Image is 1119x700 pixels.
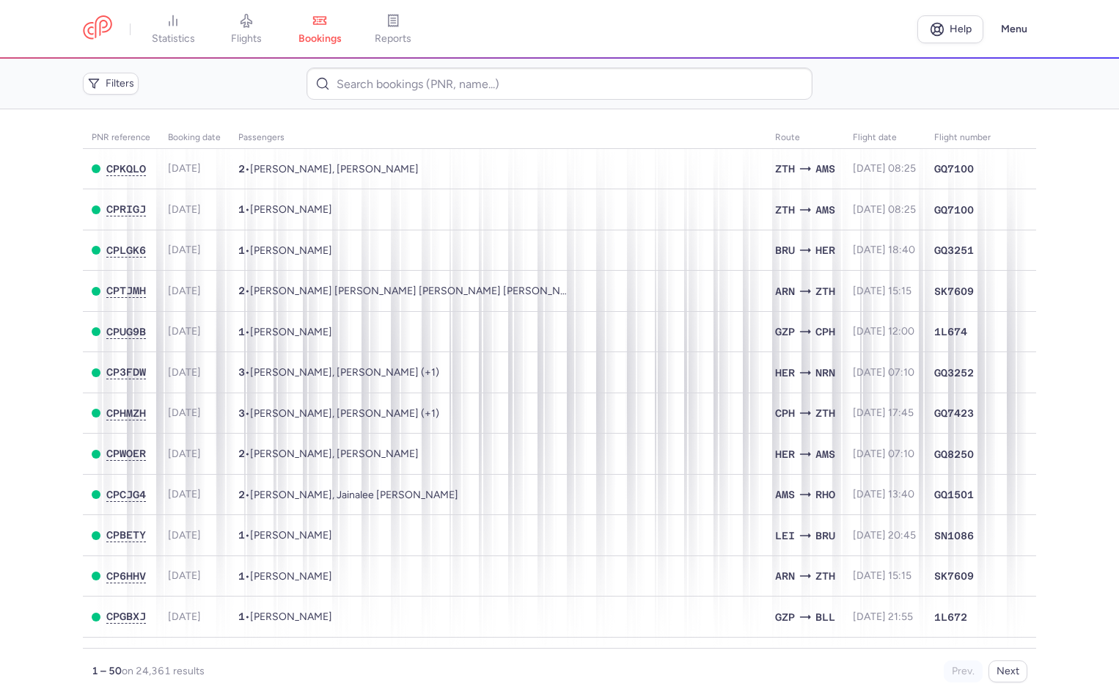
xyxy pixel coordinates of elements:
[250,448,419,460] span: Ivana PEETERS, Rens KOENRAAD
[106,570,146,582] span: CP6HHV
[775,242,795,258] span: BRU
[238,448,245,459] span: 2
[106,489,146,500] span: CPCJG4
[106,610,146,622] span: CPGBXJ
[106,366,146,379] button: CP3FDW
[844,127,925,149] th: flight date
[106,326,146,338] button: CPUG9B
[168,162,201,175] span: [DATE]
[853,448,914,460] span: [DATE] 07:10
[238,326,332,338] span: •
[934,161,974,176] span: GQ7100
[375,32,411,45] span: reports
[238,610,332,623] span: •
[238,407,245,419] span: 3
[950,23,972,34] span: Help
[168,610,201,623] span: [DATE]
[250,285,585,297] span: Victoria Inga Lilian AMBROSSI LUNDBLAD, Sebastian Mathias AMBROSSI LUNDBLAD
[238,366,245,378] span: 3
[238,570,332,583] span: •
[106,366,146,378] span: CP3FDW
[815,161,835,177] span: AMS
[775,283,795,299] span: ARN
[238,203,332,216] span: •
[283,13,356,45] a: bookings
[250,203,332,216] span: Martha Lucy SHEPHEARD
[238,203,245,215] span: 1
[934,243,974,258] span: GQ3251
[250,244,332,257] span: Riley RAY
[106,244,146,256] span: CPLGK6
[815,405,835,421] span: ZTH
[168,203,201,216] span: [DATE]
[356,13,430,45] a: reports
[815,202,835,218] span: AMS
[238,610,245,622] span: 1
[238,244,245,256] span: 1
[934,610,967,624] span: 1L672
[992,15,1036,43] button: Menu
[934,203,974,217] span: GQ7100
[92,665,122,677] strong: 1 – 50
[159,127,230,149] th: Booking date
[250,163,419,175] span: Chino Faisel VAN REGTEREN, Ilse SNIJDERS
[231,32,262,45] span: flights
[815,486,835,503] span: RHO
[168,285,201,297] span: [DATE]
[815,324,835,340] span: CPH
[853,325,914,338] span: [DATE] 12:00
[766,127,844,149] th: Route
[307,68,812,100] input: Search bookings (PNR, name...)
[815,568,835,584] span: ZTH
[83,127,159,149] th: PNR reference
[853,406,914,419] span: [DATE] 17:45
[106,407,146,420] button: CPHMZH
[775,324,795,340] span: GZP
[250,610,332,623] span: Nesrin DALLOUL
[775,568,795,584] span: ARN
[238,163,245,175] span: 2
[934,487,974,502] span: GQ1501
[934,528,974,543] span: SN1086
[168,448,201,460] span: [DATE]
[853,162,916,175] span: [DATE] 08:25
[106,244,146,257] button: CPLGK6
[250,326,332,338] span: Toni NYGAARD
[230,127,766,149] th: Passengers
[168,488,201,500] span: [DATE]
[152,32,195,45] span: statistics
[238,489,245,500] span: 2
[775,365,795,381] span: HER
[775,528,795,544] span: LEI
[934,365,974,380] span: GQ3252
[250,366,439,379] span: Stefan KAZINAKIS, Elias KAZINAKIS, Sophia KAZINAKIS
[210,13,283,45] a: flights
[106,326,146,338] span: CPUG9B
[934,447,974,462] span: GQ8250
[250,489,458,501] span: Charriela HUTCHINSON, Jainalee HUTCHINSON
[853,285,911,297] span: [DATE] 15:15
[106,203,146,215] span: CPRIGJ
[853,569,911,582] span: [DATE] 15:15
[775,405,795,421] span: CPH
[122,665,205,677] span: on 24,361 results
[775,609,795,625] span: GZP
[853,488,914,500] span: [DATE] 13:40
[775,486,795,503] span: AMS
[238,366,439,379] span: •
[106,448,146,459] span: CPWOER
[106,163,146,175] button: CPKQLO
[238,163,419,175] span: •
[815,446,835,462] span: AMS
[238,244,332,257] span: •
[250,570,332,583] span: Georgios KAPONIS
[988,660,1027,682] button: Next
[106,407,146,419] span: CPHMZH
[168,569,201,582] span: [DATE]
[934,406,974,420] span: GQ7423
[168,244,201,256] span: [DATE]
[106,529,146,542] button: CPBETY
[853,366,914,379] span: [DATE] 07:10
[250,407,439,420] span: Malene LEMANN, Nikolaj Lemann MADSEN, Julie Clara Moller DAVIDSEN
[136,13,210,45] a: statistics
